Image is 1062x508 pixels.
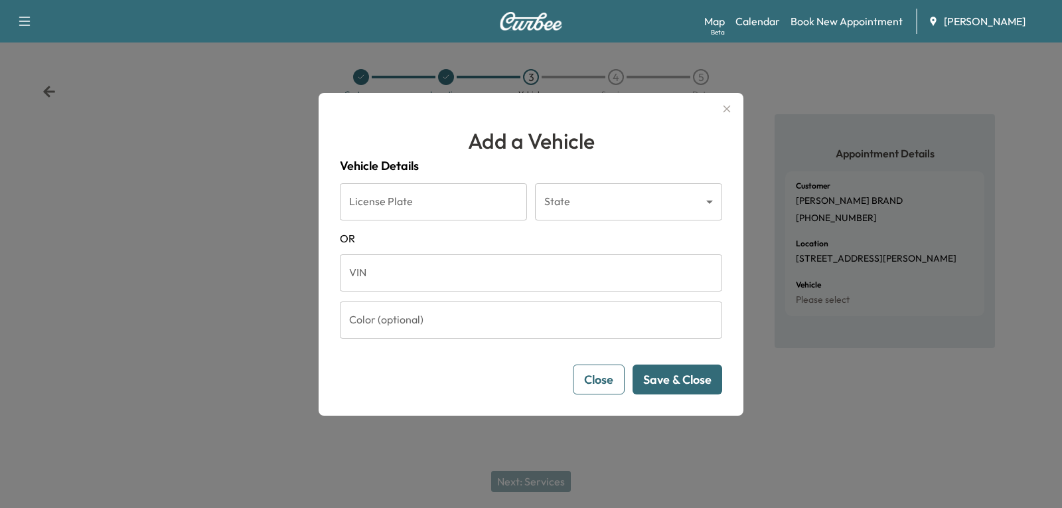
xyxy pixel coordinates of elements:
span: OR [340,230,722,246]
h1: Add a Vehicle [340,125,722,157]
span: [PERSON_NAME] [944,13,1025,29]
img: Curbee Logo [499,12,563,31]
button: Save & Close [633,365,722,394]
a: Calendar [735,13,780,29]
div: Beta [711,27,725,37]
button: Close [573,365,625,394]
a: Book New Appointment [791,13,903,29]
a: MapBeta [704,13,725,29]
h4: Vehicle Details [340,157,722,175]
